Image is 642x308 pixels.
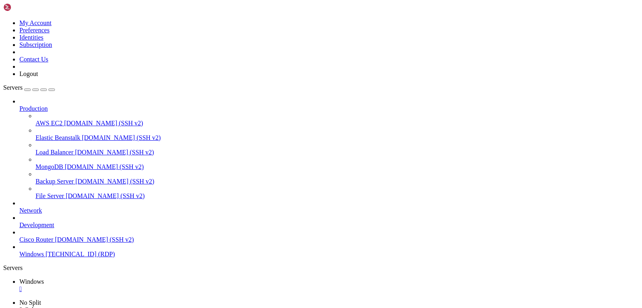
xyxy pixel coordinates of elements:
a: AWS EC2 [DOMAIN_NAME] (SSH v2) [36,120,639,127]
li: Windows [TECHNICAL_ID] (RDP) [19,243,639,258]
li: Load Balancer [DOMAIN_NAME] (SSH v2) [36,141,639,156]
a: Servers [3,84,55,91]
li: AWS EC2 [DOMAIN_NAME] (SSH v2) [36,112,639,127]
span: [DOMAIN_NAME] (SSH v2) [75,149,154,156]
span: Development [19,222,54,228]
a: Logout [19,70,38,77]
a: No Split [19,299,41,306]
a: Windows [19,278,639,293]
li: Elastic Beanstalk [DOMAIN_NAME] (SSH v2) [36,127,639,141]
img: Shellngn [3,3,50,11]
li: Network [19,200,639,214]
a: Production [19,105,639,112]
span: [DOMAIN_NAME] (SSH v2) [55,236,134,243]
a: Windows [TECHNICAL_ID] (RDP) [19,251,639,258]
a: Load Balancer [DOMAIN_NAME] (SSH v2) [36,149,639,156]
li: File Server [DOMAIN_NAME] (SSH v2) [36,185,639,200]
a: Development [19,222,639,229]
li: MongoDB [DOMAIN_NAME] (SSH v2) [36,156,639,171]
span: Backup Server [36,178,74,185]
a: File Server [DOMAIN_NAME] (SSH v2) [36,192,639,200]
span: Windows [19,251,44,257]
span: Servers [3,84,23,91]
span: Network [19,207,42,214]
span: [TECHNICAL_ID] (RDP) [46,251,115,257]
a: Contact Us [19,56,48,63]
li: Backup Server [DOMAIN_NAME] (SSH v2) [36,171,639,185]
span: Elastic Beanstalk [36,134,80,141]
li: Development [19,214,639,229]
a: MongoDB [DOMAIN_NAME] (SSH v2) [36,163,639,171]
li: Production [19,98,639,200]
a: My Account [19,19,52,26]
span: [DOMAIN_NAME] (SSH v2) [66,192,145,199]
a: Backup Server [DOMAIN_NAME] (SSH v2) [36,178,639,185]
span: AWS EC2 [36,120,63,127]
a: Network [19,207,639,214]
span: Production [19,105,48,112]
a: Subscription [19,41,52,48]
span: File Server [36,192,64,199]
span: [DOMAIN_NAME] (SSH v2) [64,120,143,127]
span: MongoDB [36,163,63,170]
span: Load Balancer [36,149,73,156]
span: [DOMAIN_NAME] (SSH v2) [65,163,144,170]
span: Windows [19,278,44,285]
span: [DOMAIN_NAME] (SSH v2) [76,178,155,185]
a: Elastic Beanstalk [DOMAIN_NAME] (SSH v2) [36,134,639,141]
a: Preferences [19,27,50,34]
a: Identities [19,34,44,41]
span: [DOMAIN_NAME] (SSH v2) [82,134,161,141]
div: Servers [3,264,639,272]
a:  [19,285,639,293]
a: Cisco Router [DOMAIN_NAME] (SSH v2) [19,236,639,243]
li: Cisco Router [DOMAIN_NAME] (SSH v2) [19,229,639,243]
span: Cisco Router [19,236,53,243]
